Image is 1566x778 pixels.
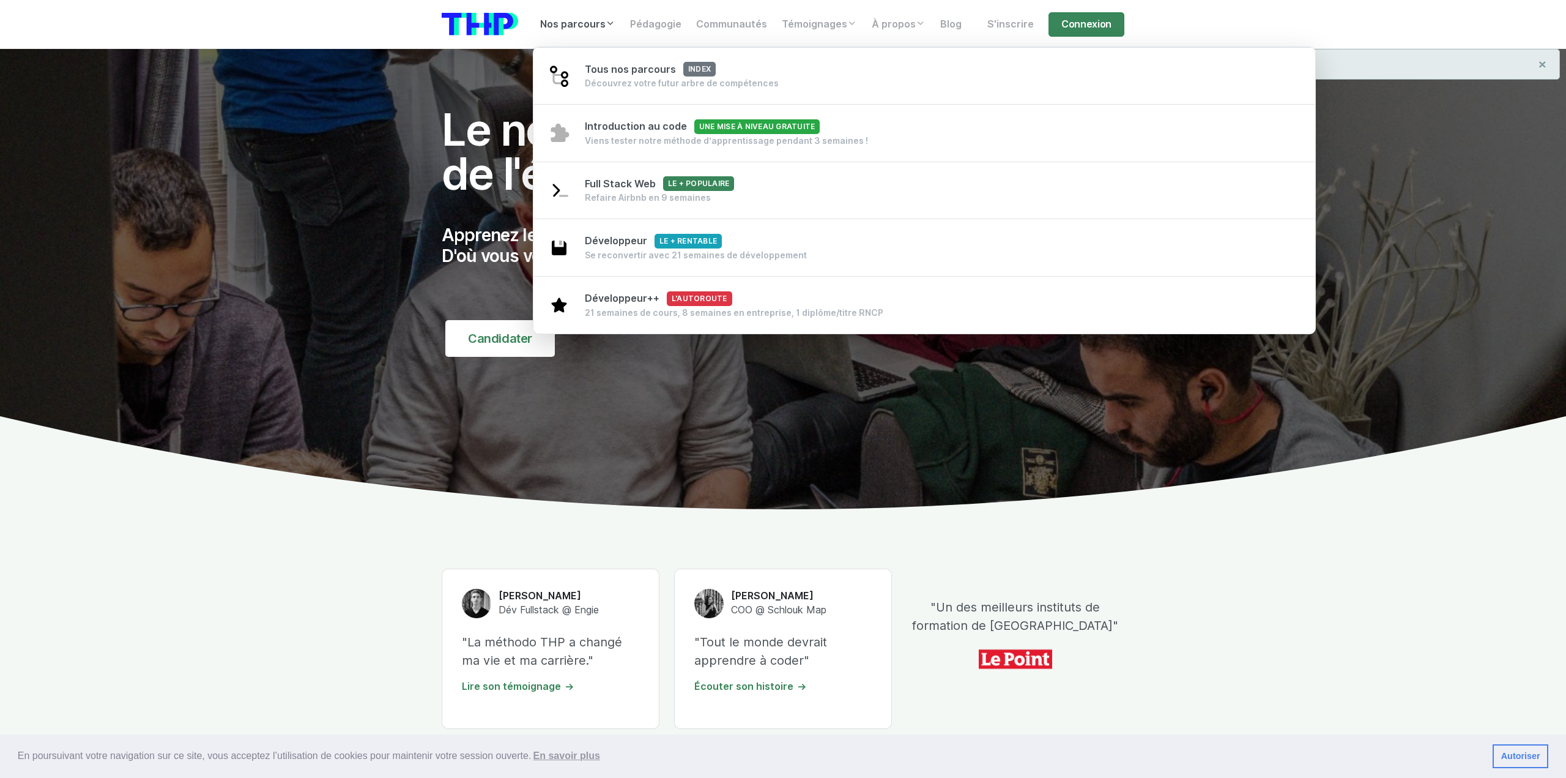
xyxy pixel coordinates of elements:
[531,747,602,765] a: learn more about cookies
[548,179,570,201] img: terminal-92af89cfa8d47c02adae11eb3e7f907c.svg
[731,604,826,616] span: COO @ Schlouk Map
[933,12,969,37] a: Blog
[623,12,689,37] a: Pédagogie
[694,589,724,618] img: Melisande
[18,747,1483,765] span: En poursuivant votre navigation sur ce site, vous acceptez l’utilisation de cookies pour mainteni...
[548,294,570,316] img: star-1b1639e91352246008672c7d0108e8fd.svg
[585,178,734,190] span: Full Stack Web
[1090,49,1560,80] div: Déconnexion réussie.
[499,604,599,616] span: Dév Fullstack @ Engie
[1048,12,1124,37] a: Connexion
[694,633,872,670] p: "Tout le monde devrait apprendre à coder"
[585,249,807,261] div: Se reconvertir avec 21 semaines de développement
[533,47,1315,105] a: Tous nos parcoursindex Découvrez votre futur arbre de compétences
[533,104,1315,162] a: Introduction au codeUne mise à niveau gratuite Viens tester notre méthode d’apprentissage pendant...
[980,12,1041,37] a: S'inscrire
[499,589,599,603] h6: [PERSON_NAME]
[585,64,716,75] span: Tous nos parcours
[585,192,734,204] div: Refaire Airbnb en 9 semaines
[533,219,1315,277] a: DéveloppeurLe + rentable Se reconvertir avec 21 semaines de développement
[663,176,734,191] span: Le + populaire
[1493,744,1548,769] a: dismiss cookie message
[585,307,883,319] div: 21 semaines de cours, 8 semaines en entreprise, 1 diplôme/titre RNCP
[1538,55,1547,73] span: ×
[442,108,892,196] h1: Le nouveau standard de l'éducation.
[442,13,518,36] img: logo
[667,291,732,306] span: L'autoroute
[907,598,1124,635] p: "Un des meilleurs instituts de formation de [GEOGRAPHIC_DATA]"
[655,234,722,249] span: Le + rentable
[462,589,491,618] img: Titouan
[442,225,892,266] p: Apprenez les compétences D'où vous voulez, en communauté.
[585,135,868,147] div: Viens tester notre méthode d’apprentissage pendant 3 semaines !
[774,12,864,37] a: Témoignages
[864,12,933,37] a: À propos
[445,320,555,357] a: Candidater
[462,681,574,692] a: Lire son témoignage
[548,237,570,259] img: save-2003ce5719e3e880618d2f866ea23079.svg
[585,235,722,247] span: Développeur
[694,681,807,692] a: Écouter son histoire
[533,276,1315,334] a: Développeur++L'autoroute 21 semaines de cours, 8 semaines en entreprise, 1 diplôme/titre RNCP
[585,293,732,304] span: Développeur++
[1526,50,1559,79] button: Close
[548,122,570,144] img: puzzle-4bde4084d90f9635442e68fcf97b7805.svg
[585,121,820,132] span: Introduction au code
[585,77,779,89] div: Découvrez votre futur arbre de compétences
[689,12,774,37] a: Communautés
[533,12,623,37] a: Nos parcours
[533,162,1315,220] a: Full Stack WebLe + populaire Refaire Airbnb en 9 semaines
[694,119,820,134] span: Une mise à niveau gratuite
[979,645,1052,674] img: icon
[462,633,639,670] p: "La méthodo THP a changé ma vie et ma carrière."
[548,65,570,87] img: git-4-38d7f056ac829478e83c2c2dd81de47b.svg
[683,62,716,77] span: index
[731,589,826,603] h6: [PERSON_NAME]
